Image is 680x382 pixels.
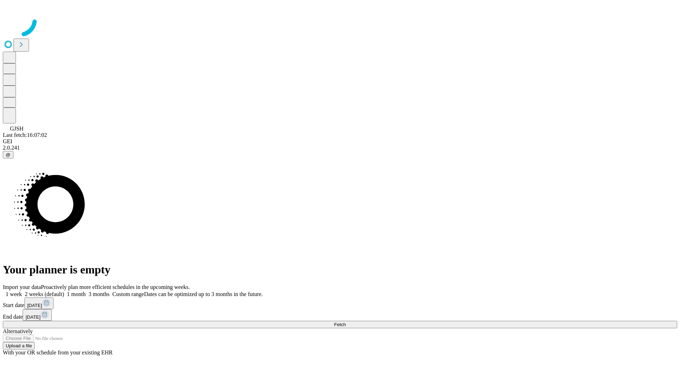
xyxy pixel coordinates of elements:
[24,297,53,309] button: [DATE]
[3,349,113,355] span: With your OR schedule from your existing EHR
[3,342,35,349] button: Upload a file
[3,297,677,309] div: Start date
[6,291,22,297] span: 1 week
[10,126,23,132] span: GJSH
[25,314,40,320] span: [DATE]
[3,284,41,290] span: Import your data
[27,303,42,308] span: [DATE]
[23,309,52,321] button: [DATE]
[3,321,677,328] button: Fetch
[112,291,144,297] span: Custom range
[25,291,64,297] span: 2 weeks (default)
[3,151,13,158] button: @
[3,328,33,334] span: Alternatively
[6,152,11,157] span: @
[67,291,86,297] span: 1 month
[41,284,190,290] span: Proactively plan more efficient schedules in the upcoming weeks.
[144,291,263,297] span: Dates can be optimized up to 3 months in the future.
[3,145,677,151] div: 2.0.241
[3,138,677,145] div: GEI
[334,322,346,327] span: Fetch
[3,263,677,276] h1: Your planner is empty
[89,291,109,297] span: 3 months
[3,132,47,138] span: Last fetch: 16:07:02
[3,309,677,321] div: End date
